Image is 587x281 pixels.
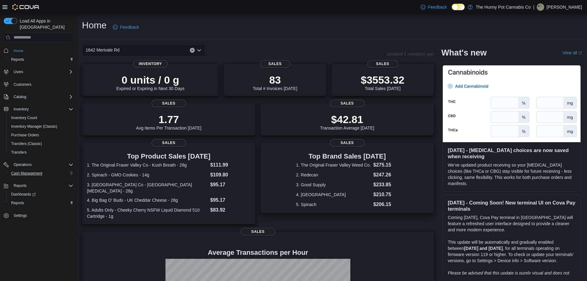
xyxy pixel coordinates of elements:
a: Customers [11,81,34,88]
button: Reports [6,199,76,207]
p: $42.81 [320,113,374,126]
span: Reports [9,199,73,207]
span: Inventory Manager (Classic) [11,124,57,129]
span: Customers [14,82,31,87]
span: Purchase Orders [9,131,73,139]
dt: 5. Spinach [296,201,371,208]
dt: 1. The Original Fraser Valley Co - Kush Breath - 28g [87,162,208,168]
button: Cash Management [6,169,76,178]
span: Inventory [14,107,29,112]
dt: 4. [GEOGRAPHIC_DATA] [296,192,371,198]
a: Home [11,47,26,55]
a: Purchase Orders [9,131,42,139]
span: Feedback [428,4,447,10]
span: Users [14,69,23,74]
span: Inventory [11,105,73,113]
span: Reports [11,182,73,189]
span: Dashboards [11,192,36,197]
span: Operations [11,161,73,168]
button: Home [1,46,76,55]
a: Feedback [110,21,141,33]
span: Settings [11,212,73,219]
span: Dashboards [9,191,73,198]
a: Dashboards [9,191,38,198]
a: Settings [11,212,29,219]
button: Catalog [1,93,76,101]
span: Inventory [133,60,168,68]
p: | [533,3,534,11]
span: Reports [9,56,73,63]
h1: Home [82,19,107,31]
button: Operations [1,160,76,169]
a: Transfers [9,149,29,156]
span: Purchase Orders [11,133,39,138]
p: This update will be automatically and gradually enabled between , for all terminals operating on ... [448,239,576,264]
button: Operations [11,161,34,168]
span: Transfers [9,149,73,156]
span: Reports [14,183,26,188]
div: Rehan Bhatti [537,3,544,11]
strong: [DATE] and [DATE] [464,246,503,251]
dt: 1. The Original Fraser Valley Weed Co. [296,162,371,168]
dt: 3. [GEOGRAPHIC_DATA] Co - [GEOGRAPHIC_DATA][MEDICAL_DATA] - 28g [87,182,208,194]
button: Reports [11,182,29,189]
dt: 3. Good Supply [296,182,371,188]
span: Sales [330,100,365,107]
span: Cash Management [9,170,73,177]
div: Avg Items Per Transaction [DATE] [136,113,202,130]
a: Reports [9,56,26,63]
dd: $95.17 [210,181,251,188]
span: Operations [14,162,32,167]
dt: 5. Adults Only - Cheeky Cherry NSFW Liquid Diamond 510 Cartridge - 1g [87,207,208,219]
span: Reports [11,57,24,62]
button: Users [1,68,76,76]
p: The Hunny Pot Cannabis Co [476,3,531,11]
a: Dashboards [6,190,76,199]
button: Inventory [11,105,31,113]
dd: $83.92 [210,206,251,214]
span: Inventory Manager (Classic) [9,123,73,130]
dd: $95.17 [210,196,251,204]
p: We've updated product receiving so your [MEDICAL_DATA] choices (like THCa or CBG) stay visible fo... [448,162,576,187]
button: Customers [1,80,76,89]
a: Feedback [418,1,449,13]
span: Sales [152,100,186,107]
span: Settings [14,213,27,218]
a: Cash Management [9,170,45,177]
input: Dark Mode [452,4,465,10]
dd: $111.99 [210,161,251,169]
h3: [DATE] - Coming Soon! New terminal UI on Cova Pay terminals [448,200,576,212]
dt: 4. Big Bag O' Buds - UK Cheddar Cheese - 28g [87,197,208,203]
span: Transfers [11,150,26,155]
span: Inventory Count [9,114,73,122]
img: Cova [12,4,40,10]
button: Transfers (Classic) [6,139,76,148]
a: View allExternal link [562,50,582,55]
button: Open list of options [197,48,202,53]
dd: $210.75 [373,191,398,198]
a: Inventory Manager (Classic) [9,123,60,130]
a: Inventory Count [9,114,40,122]
span: Home [11,47,73,55]
span: Sales [152,139,186,147]
h4: Average Transactions per Hour [87,249,429,256]
dd: $247.26 [373,171,398,179]
span: Sales [367,60,398,68]
span: Catalog [14,94,26,99]
button: Reports [6,55,76,64]
span: 1642 Merivale Rd [86,46,120,54]
span: Users [11,68,73,76]
button: Reports [1,181,76,190]
span: Inventory Count [11,115,37,120]
button: Inventory [1,105,76,114]
p: 83 [253,74,297,86]
p: Coming [DATE], Cova Pay terminal in [GEOGRAPHIC_DATA] will feature a refreshed user interface des... [448,214,576,233]
button: Settings [1,211,76,220]
button: Transfers [6,148,76,157]
button: Purchase Orders [6,131,76,139]
a: Transfers (Classic) [9,140,44,147]
span: Sales [330,139,365,147]
div: Expired or Expiring in Next 30 Days [116,74,185,91]
span: Cash Management [11,171,42,176]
